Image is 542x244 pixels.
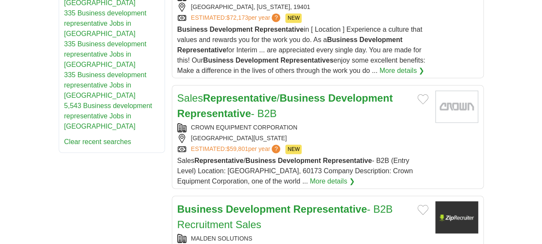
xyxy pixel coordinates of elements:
[226,145,248,152] span: $59,801
[323,157,372,164] strong: Representative
[177,26,425,74] span: in [ Location ] Experience a culture that values and rewards you for the work you do. As a for In...
[236,57,278,64] strong: Development
[203,92,277,104] strong: Representative
[191,13,282,23] a: ESTIMATED:$72,173per year?
[359,36,402,43] strong: Development
[195,157,244,164] strong: Representative
[435,201,478,233] img: Company logo
[280,57,333,64] strong: Representatives
[177,234,428,243] div: MALDEN SOLUTIONS
[226,203,290,214] strong: Development
[379,66,424,76] a: More details ❯
[246,157,276,164] strong: Business
[177,157,413,185] span: Sales / - B2B (Entry Level) Location: [GEOGRAPHIC_DATA], 60173 Company Description: Crown Equipme...
[177,26,208,33] strong: Business
[417,94,428,104] button: Add to favorite jobs
[177,134,428,143] div: [GEOGRAPHIC_DATA][US_STATE]
[64,40,147,68] a: 335 Business development representative Jobs in [GEOGRAPHIC_DATA]
[255,26,304,33] strong: Representative
[285,145,302,154] span: NEW
[177,92,393,119] a: SalesRepresentative/Business Development Representative- B2B
[203,57,234,64] strong: Business
[64,71,147,99] a: 335 Business development representative Jobs in [GEOGRAPHIC_DATA]
[328,92,393,104] strong: Development
[278,157,320,164] strong: Development
[417,205,428,215] button: Add to favorite jobs
[272,145,280,153] span: ?
[177,203,223,214] strong: Business
[435,90,478,123] img: Crown Equipment Corporation logo
[177,203,393,230] a: Business Development Representative- B2B Recruitment Sales
[279,92,325,104] strong: Business
[226,14,248,21] span: $72,173
[64,138,132,145] a: Clear recent searches
[327,36,357,43] strong: Business
[64,102,152,130] a: 5,543 Business development representative Jobs in [GEOGRAPHIC_DATA]
[191,145,282,154] a: ESTIMATED:$59,801per year?
[310,176,355,187] a: More details ❯
[177,46,227,54] strong: Representative
[177,3,428,12] div: [GEOGRAPHIC_DATA], [US_STATE], 19401
[285,13,302,23] span: NEW
[64,9,147,37] a: 335 Business development representative Jobs in [GEOGRAPHIC_DATA]
[177,108,251,119] strong: Representative
[191,124,297,131] a: CROWN EQUIPMENT CORPORATION
[272,13,280,22] span: ?
[293,203,367,214] strong: Representative
[210,26,252,33] strong: Development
